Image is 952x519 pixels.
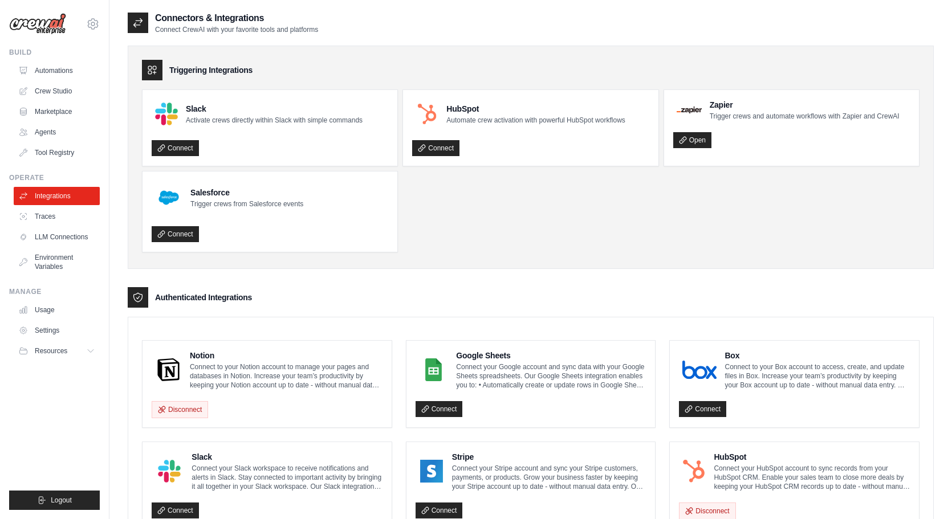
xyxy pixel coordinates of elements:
[51,496,72,505] span: Logout
[14,123,100,141] a: Agents
[714,464,910,491] p: Connect your HubSpot account to sync records from your HubSpot CRM. Enable your sales team to clo...
[190,350,383,361] h4: Notion
[155,292,252,303] h3: Authenticated Integrations
[14,187,100,205] a: Integrations
[416,502,463,518] a: Connect
[186,116,363,125] p: Activate crews directly within Slack with simple commands
[9,13,66,35] img: Logo
[155,460,184,483] img: Slack Logo
[152,502,199,518] a: Connect
[155,103,178,125] img: Slack Logo
[152,401,208,418] button: Disconnect
[895,464,952,519] iframe: Chat Widget
[9,491,100,510] button: Logout
[452,451,646,463] h4: Stripe
[192,451,382,463] h4: Slack
[155,25,318,34] p: Connect CrewAI with your favorite tools and platforms
[725,362,910,390] p: Connect to your Box account to access, create, and update files in Box. Increase your team’s prod...
[152,226,199,242] a: Connect
[14,342,100,360] button: Resources
[446,116,625,125] p: Automate crew activation with powerful HubSpot workflows
[456,350,646,361] h4: Google Sheets
[9,287,100,296] div: Manage
[155,358,182,381] img: Notion Logo
[452,464,646,491] p: Connect your Stripe account and sync your Stripe customers, payments, or products. Grow your busi...
[14,248,100,276] a: Environment Variables
[190,362,383,390] p: Connect to your Notion account to manage your pages and databases in Notion. Increase your team’s...
[710,112,900,121] p: Trigger crews and automate workflows with Zapier and CrewAI
[190,187,303,198] h4: Salesforce
[35,346,67,355] span: Resources
[679,401,726,417] a: Connect
[9,48,100,57] div: Build
[446,103,625,115] h4: HubSpot
[419,460,444,483] img: Stripe Logo
[152,140,199,156] a: Connect
[725,350,910,361] h4: Box
[416,401,463,417] a: Connect
[14,321,100,340] a: Settings
[9,173,100,182] div: Operate
[186,103,363,115] h4: Slack
[14,207,100,226] a: Traces
[456,362,646,390] p: Connect your Google account and sync data with your Google Sheets spreadsheets. Our Google Sheets...
[155,11,318,25] h2: Connectors & Integrations
[155,184,182,211] img: Salesforce Logo
[14,103,100,121] a: Marketplace
[14,62,100,80] a: Automations
[192,464,382,491] p: Connect your Slack workspace to receive notifications and alerts in Slack. Stay connected to impo...
[677,107,702,113] img: Zapier Logo
[682,460,706,483] img: HubSpot Logo
[190,199,303,209] p: Trigger crews from Salesforce events
[14,301,100,319] a: Usage
[14,228,100,246] a: LLM Connections
[169,64,253,76] h3: Triggering Integrations
[14,82,100,100] a: Crew Studio
[673,132,711,148] a: Open
[682,358,717,381] img: Box Logo
[14,144,100,162] a: Tool Registry
[710,99,900,111] h4: Zapier
[714,451,910,463] h4: HubSpot
[416,103,438,125] img: HubSpot Logo
[419,358,449,381] img: Google Sheets Logo
[412,140,459,156] a: Connect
